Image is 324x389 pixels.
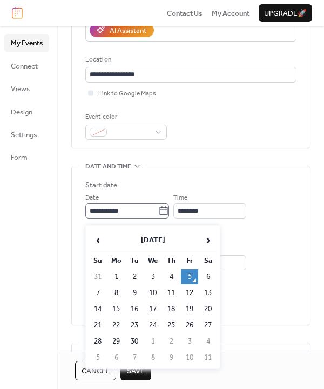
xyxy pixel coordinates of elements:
a: Contact Us [167,8,202,18]
div: Event color [85,112,165,122]
td: 3 [181,334,198,349]
span: My Events [11,38,43,49]
span: Cancel [82,366,110,377]
td: 26 [181,318,198,333]
td: 22 [107,318,125,333]
td: 24 [144,318,161,333]
td: 29 [107,334,125,349]
span: Date and time [85,161,131,172]
td: 30 [126,334,143,349]
td: 1 [107,269,125,284]
td: 8 [107,285,125,301]
td: 13 [199,285,217,301]
td: 17 [144,302,161,317]
th: Tu [126,253,143,268]
td: 3 [144,269,161,284]
a: My Events [4,34,49,51]
td: 9 [163,350,180,365]
span: Form [11,152,28,163]
a: Form [4,148,49,166]
th: Sa [199,253,217,268]
div: Start date [85,180,117,190]
td: 31 [89,269,106,284]
a: Views [4,80,49,97]
td: 6 [107,350,125,365]
th: We [144,253,161,268]
td: 20 [199,302,217,317]
td: 7 [89,285,106,301]
td: 5 [181,269,198,284]
a: Connect [4,57,49,74]
span: Date [85,193,99,203]
td: 16 [126,302,143,317]
span: Views [11,84,30,94]
th: Mo [107,253,125,268]
td: 10 [181,350,198,365]
span: Contact Us [167,8,202,19]
th: [DATE] [107,229,198,252]
td: 10 [144,285,161,301]
a: Design [4,103,49,120]
span: Time [173,193,187,203]
th: Th [163,253,180,268]
th: Su [89,253,106,268]
a: My Account [212,8,249,18]
span: Save [127,366,145,377]
button: Cancel [75,361,116,380]
td: 11 [163,285,180,301]
td: 15 [107,302,125,317]
a: Settings [4,126,49,143]
div: Location [85,54,294,65]
th: Fr [181,253,198,268]
td: 19 [181,302,198,317]
td: 7 [126,350,143,365]
td: 9 [126,285,143,301]
td: 25 [163,318,180,333]
span: ‹ [90,229,106,251]
td: 28 [89,334,106,349]
span: Link to Google Maps [98,88,156,99]
td: 12 [181,285,198,301]
span: Design [11,107,32,118]
img: logo [12,7,23,19]
td: 21 [89,318,106,333]
td: 1 [144,334,161,349]
button: Save [120,361,151,380]
td: 2 [126,269,143,284]
td: 4 [163,269,180,284]
span: Connect [11,61,38,72]
span: Upgrade 🚀 [264,8,307,19]
td: 23 [126,318,143,333]
span: › [200,229,216,251]
td: 6 [199,269,217,284]
td: 18 [163,302,180,317]
td: 11 [199,350,217,365]
span: My Account [212,8,249,19]
button: AI Assistant [90,23,154,37]
td: 8 [144,350,161,365]
td: 27 [199,318,217,333]
td: 4 [199,334,217,349]
span: Settings [11,129,37,140]
td: 14 [89,302,106,317]
td: 2 [163,334,180,349]
button: Upgrade🚀 [259,4,312,22]
div: AI Assistant [110,25,146,36]
td: 5 [89,350,106,365]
